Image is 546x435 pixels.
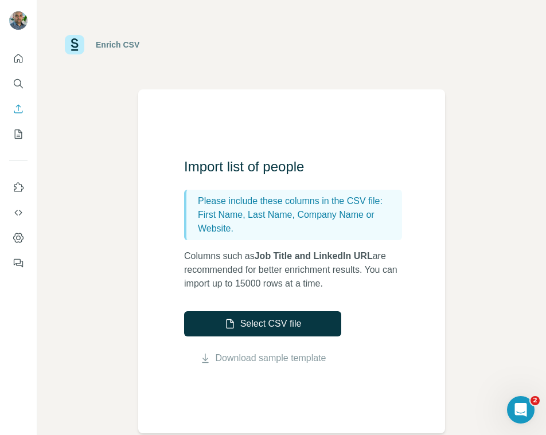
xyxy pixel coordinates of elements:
[9,48,28,69] button: Quick start
[198,208,397,236] p: First Name, Last Name, Company Name or Website.
[184,351,341,365] button: Download sample template
[9,99,28,119] button: Enrich CSV
[255,251,373,261] span: Job Title and LinkedIn URL
[9,73,28,94] button: Search
[9,228,28,248] button: Dashboard
[65,35,84,54] img: Surfe Logo
[198,194,397,208] p: Please include these columns in the CSV file:
[96,39,139,50] div: Enrich CSV
[507,396,535,424] iframe: Intercom live chat
[9,11,28,30] img: Avatar
[9,202,28,223] button: Use Surfe API
[531,396,540,405] span: 2
[216,351,326,365] a: Download sample template
[9,253,28,273] button: Feedback
[9,124,28,144] button: My lists
[184,249,414,291] p: Columns such as are recommended for better enrichment results. You can import up to 15000 rows at...
[9,177,28,198] button: Use Surfe on LinkedIn
[184,311,341,336] button: Select CSV file
[184,158,414,176] h3: Import list of people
